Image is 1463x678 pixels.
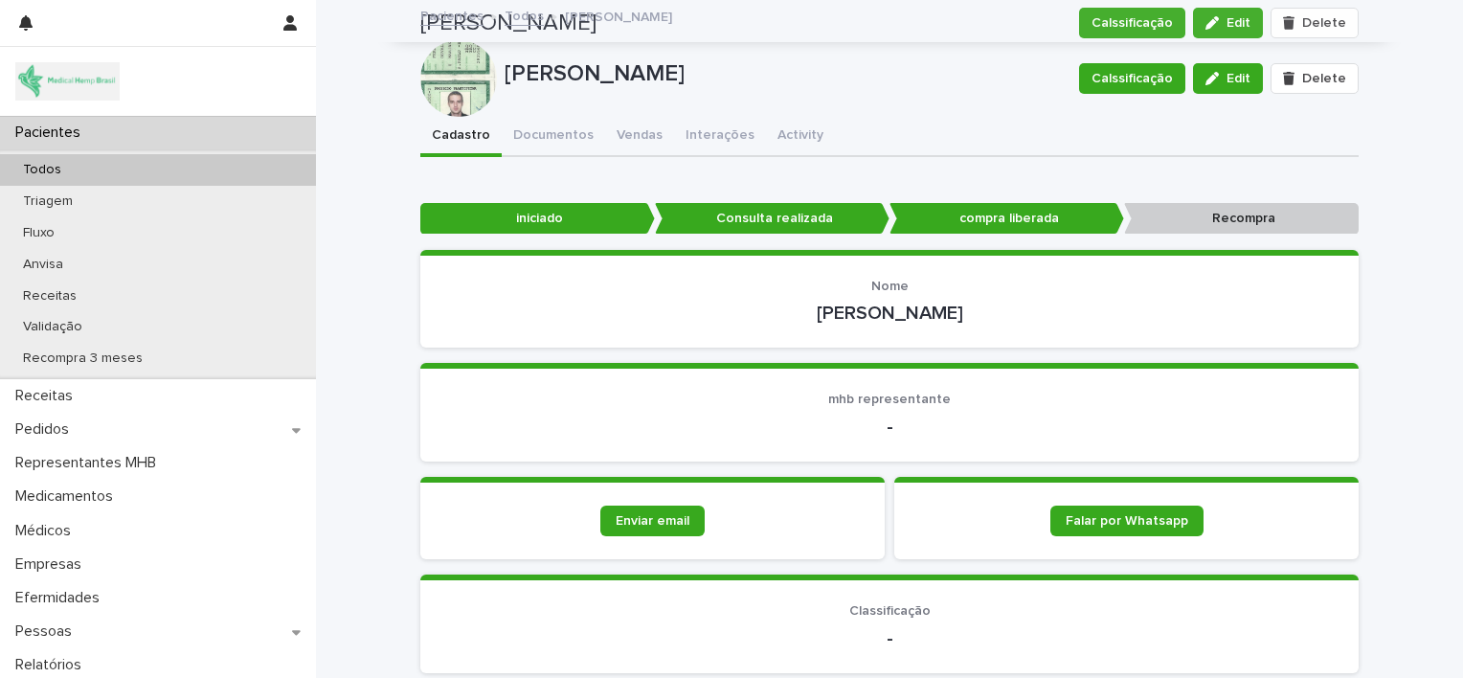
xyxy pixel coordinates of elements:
p: Consulta realizada [655,203,889,235]
button: Calssificação [1079,63,1185,94]
p: Triagem [8,193,88,210]
p: Representantes MHB [8,454,171,472]
button: Cadastro [420,117,502,157]
a: Todos [505,4,544,26]
span: mhb representante [828,393,951,406]
a: Pacientes [420,4,484,26]
span: Delete [1302,72,1346,85]
span: Classificação [849,604,931,618]
p: Receitas [8,288,92,305]
p: Pacientes [8,124,96,142]
button: Delete [1271,63,1359,94]
p: - [443,627,1336,650]
p: Validação [8,319,98,335]
span: Falar por Whatsapp [1066,514,1188,528]
span: Enviar email [616,514,689,528]
span: Nome [871,280,909,293]
p: Efermidades [8,589,115,607]
p: [PERSON_NAME] [443,302,1336,325]
p: compra liberada [889,203,1124,235]
p: [PERSON_NAME] [565,5,672,26]
button: Activity [766,117,835,157]
p: Médicos [8,522,86,540]
p: Fluxo [8,225,70,241]
a: Enviar email [600,506,705,536]
p: iniciado [420,203,655,235]
p: Empresas [8,555,97,574]
p: Pessoas [8,622,87,641]
p: Anvisa [8,257,79,273]
p: - [443,416,1336,439]
p: Pedidos [8,420,84,439]
span: Calssificação [1092,69,1173,88]
button: Edit [1193,63,1263,94]
a: Falar por Whatsapp [1050,506,1204,536]
button: Vendas [605,117,674,157]
p: Receitas [8,387,88,405]
p: Todos [8,162,77,178]
button: Interações [674,117,766,157]
p: [PERSON_NAME] [505,60,1064,88]
p: Recompra [1124,203,1359,235]
span: Edit [1227,72,1250,85]
button: Documentos [502,117,605,157]
p: Medicamentos [8,487,128,506]
p: Relatórios [8,656,97,674]
p: Recompra 3 meses [8,350,158,367]
img: 4SJayOo8RSQX0lnsmxob [15,62,120,101]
